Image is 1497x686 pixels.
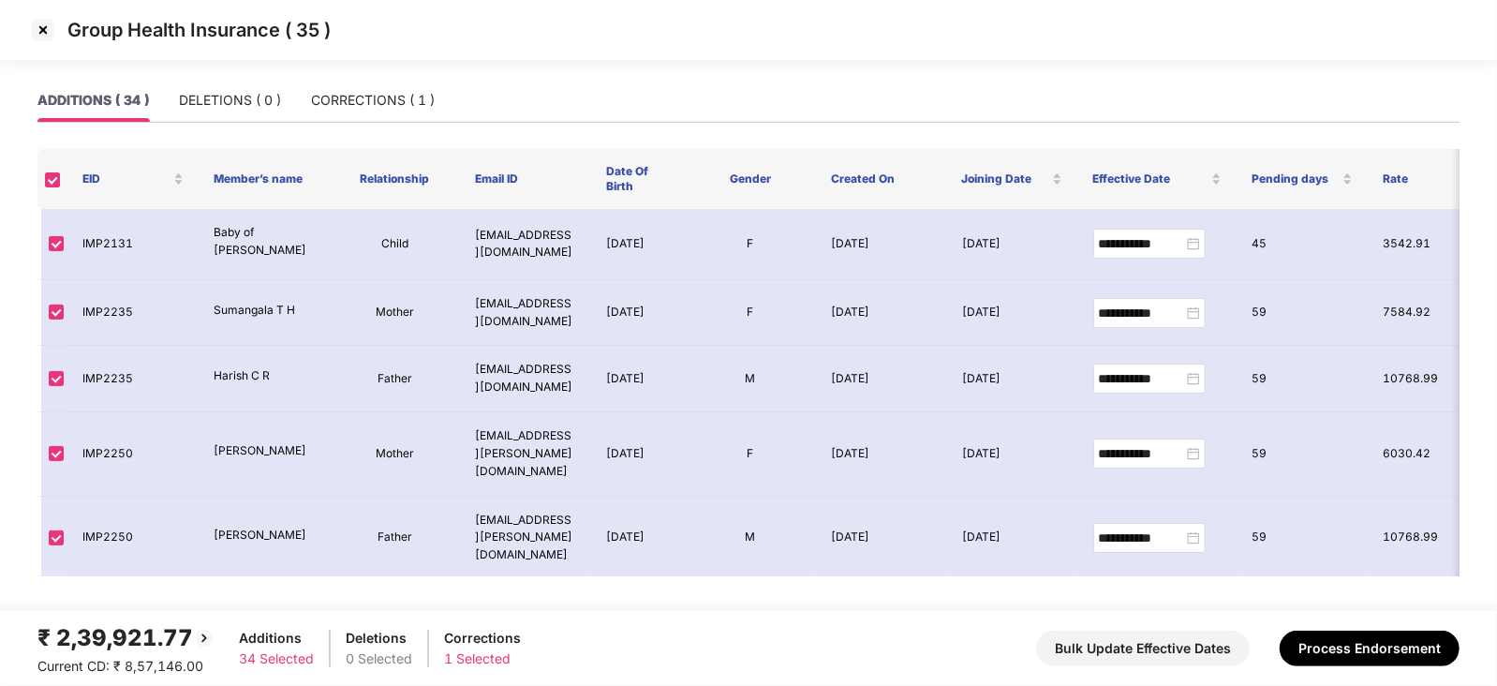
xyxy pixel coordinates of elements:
[591,149,685,209] th: Date Of Birth
[1092,171,1208,186] span: Effective Date
[685,346,816,412] td: M
[1252,171,1339,186] span: Pending days
[685,412,816,497] td: F
[444,628,521,649] div: Corrections
[214,442,315,460] p: [PERSON_NAME]
[67,19,331,41] p: Group Health Insurance ( 35 )
[591,497,685,581] td: [DATE]
[947,209,1078,280] td: [DATE]
[460,346,591,412] td: [EMAIL_ADDRESS][DOMAIN_NAME]
[346,628,412,649] div: Deletions
[947,412,1078,497] td: [DATE]
[37,90,149,111] div: ADDITIONS ( 34 )
[67,346,199,412] td: IMP2235
[685,280,816,347] td: F
[591,280,685,347] td: [DATE]
[214,302,315,320] p: Sumangala T H
[685,497,816,581] td: M
[82,171,170,186] span: EID
[460,280,591,347] td: [EMAIL_ADDRESS][DOMAIN_NAME]
[214,527,315,544] p: [PERSON_NAME]
[1036,631,1250,666] button: Bulk Update Effective Dates
[67,280,199,347] td: IMP2235
[67,412,199,497] td: IMP2250
[67,209,199,280] td: IMP2131
[1238,346,1369,412] td: 59
[816,412,947,497] td: [DATE]
[591,209,685,280] td: [DATE]
[199,149,330,209] th: Member’s name
[193,627,215,649] img: svg+xml;base64,PHN2ZyBpZD0iQmFjay0yMHgyMCIgeG1sbnM9Imh0dHA6Ly93d3cudzMub3JnLzIwMDAvc3ZnIiB3aWR0aD...
[214,224,315,260] p: Baby of [PERSON_NAME]
[460,209,591,280] td: [EMAIL_ADDRESS][DOMAIN_NAME]
[37,658,203,674] span: Current CD: ₹ 8,57,146.00
[591,412,685,497] td: [DATE]
[947,346,1078,412] td: [DATE]
[1280,631,1460,666] button: Process Endorsement
[239,628,314,649] div: Additions
[67,149,199,209] th: EID
[1238,497,1369,581] td: 59
[1237,149,1368,209] th: Pending days
[1238,412,1369,497] td: 59
[460,149,591,209] th: Email ID
[330,280,461,347] td: Mother
[1238,280,1369,347] td: 59
[346,649,412,669] div: 0 Selected
[816,497,947,581] td: [DATE]
[460,412,591,497] td: [EMAIL_ADDRESS][PERSON_NAME][DOMAIN_NAME]
[816,280,947,347] td: [DATE]
[330,346,461,412] td: Father
[816,346,947,412] td: [DATE]
[1077,149,1237,209] th: Effective Date
[947,280,1078,347] td: [DATE]
[947,497,1078,581] td: [DATE]
[179,90,281,111] div: DELETIONS ( 0 )
[685,149,816,209] th: Gender
[28,15,58,45] img: svg+xml;base64,PHN2ZyBpZD0iQ3Jvc3MtMzJ4MzIiIHhtbG5zPSJodHRwOi8vd3d3LnczLm9yZy8yMDAwL3N2ZyIgd2lkdG...
[311,90,435,111] div: CORRECTIONS ( 1 )
[37,620,215,656] div: ₹ 2,39,921.77
[444,649,521,669] div: 1 Selected
[591,346,685,412] td: [DATE]
[239,649,314,669] div: 34 Selected
[330,149,461,209] th: Relationship
[330,412,461,497] td: Mother
[816,209,947,280] td: [DATE]
[330,497,461,581] td: Father
[816,149,947,209] th: Created On
[67,497,199,581] td: IMP2250
[330,209,461,280] td: Child
[962,171,1049,186] span: Joining Date
[460,497,591,581] td: [EMAIL_ADDRESS][PERSON_NAME][DOMAIN_NAME]
[947,149,1078,209] th: Joining Date
[1238,209,1369,280] td: 45
[214,367,315,385] p: Harish C R
[685,209,816,280] td: F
